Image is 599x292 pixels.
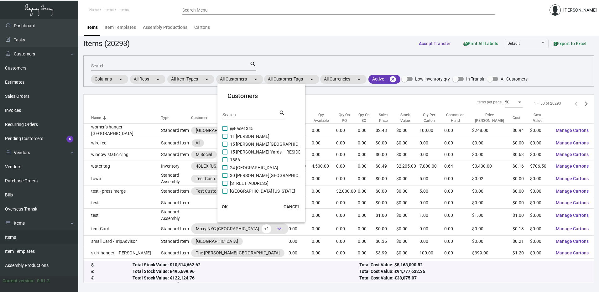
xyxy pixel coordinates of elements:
[279,201,305,212] button: CANCEL
[3,278,34,284] div: Current version:
[37,278,49,284] div: 0.51.2
[222,204,228,209] span: OK
[279,109,285,117] mat-icon: search
[230,133,269,140] span: 11 [PERSON_NAME]
[230,148,330,156] span: 15 [PERSON_NAME] Yards – RESIDENCES - Inactive
[230,164,278,171] span: 24 [GEOGRAPHIC_DATA]
[284,204,300,209] span: CANCEL
[230,187,295,195] span: [GEOGRAPHIC_DATA] [US_STATE]
[230,180,268,187] span: [STREET_ADDRESS]
[215,201,235,212] button: OK
[230,156,240,164] span: 1856
[227,91,295,101] mat-card-title: Customers
[230,172,337,179] span: 30 [PERSON_NAME][GEOGRAPHIC_DATA] - Residences
[230,125,253,132] span: @Ease1345
[230,140,342,148] span: 15 [PERSON_NAME][GEOGRAPHIC_DATA] – RESIDENCES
